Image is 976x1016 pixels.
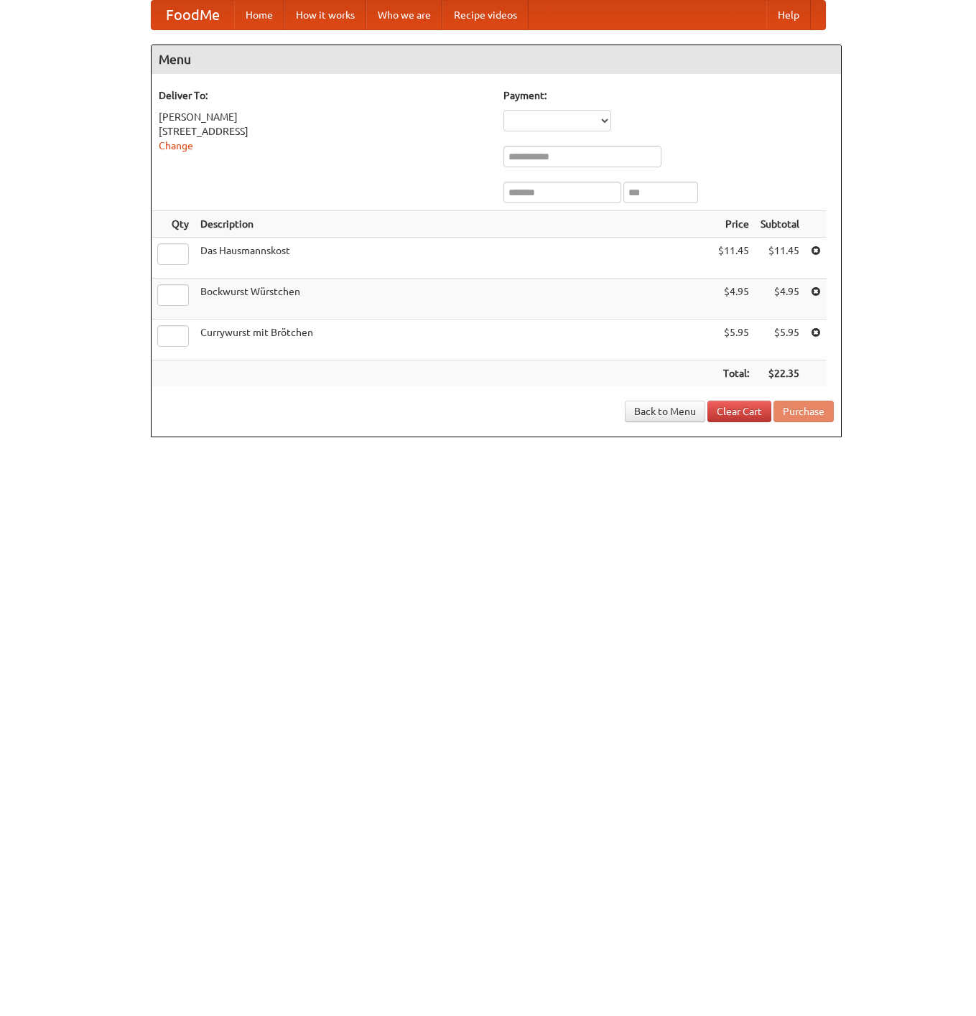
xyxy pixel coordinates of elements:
[195,238,712,279] td: Das Hausmannskost
[159,124,489,139] div: [STREET_ADDRESS]
[755,211,805,238] th: Subtotal
[755,238,805,279] td: $11.45
[755,360,805,387] th: $22.35
[766,1,811,29] a: Help
[712,279,755,320] td: $4.95
[625,401,705,422] a: Back to Menu
[152,45,841,74] h4: Menu
[234,1,284,29] a: Home
[159,110,489,124] div: [PERSON_NAME]
[442,1,529,29] a: Recipe videos
[712,238,755,279] td: $11.45
[195,211,712,238] th: Description
[195,279,712,320] td: Bockwurst Würstchen
[712,211,755,238] th: Price
[284,1,366,29] a: How it works
[366,1,442,29] a: Who we are
[159,140,193,152] a: Change
[707,401,771,422] a: Clear Cart
[195,320,712,360] td: Currywurst mit Brötchen
[755,320,805,360] td: $5.95
[712,320,755,360] td: $5.95
[152,211,195,238] th: Qty
[503,88,834,103] h5: Payment:
[755,279,805,320] td: $4.95
[773,401,834,422] button: Purchase
[152,1,234,29] a: FoodMe
[159,88,489,103] h5: Deliver To:
[712,360,755,387] th: Total:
